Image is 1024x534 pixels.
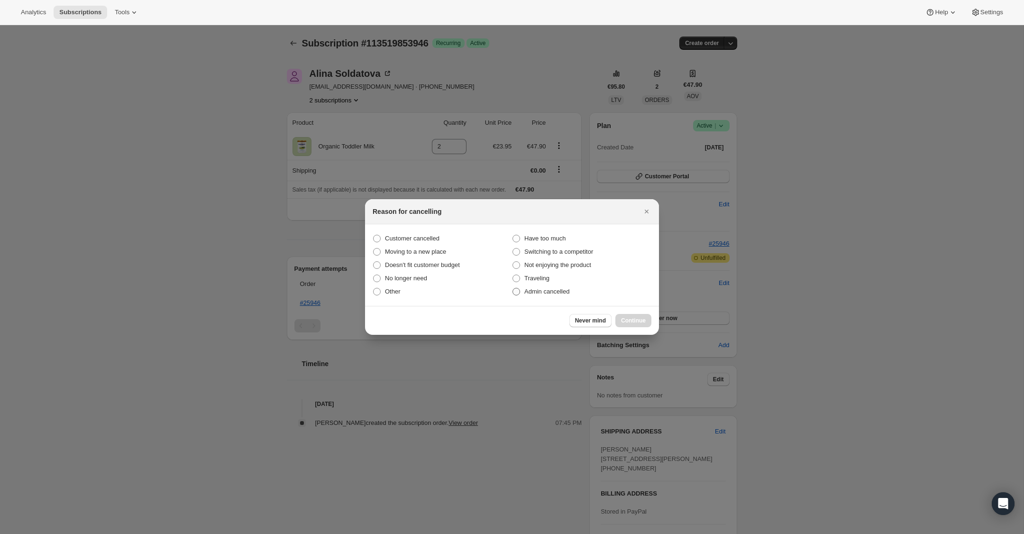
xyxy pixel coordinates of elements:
span: Have too much [524,235,566,242]
button: Never mind [569,314,612,327]
span: Settings [980,9,1003,16]
span: Never mind [575,317,606,324]
button: Settings [965,6,1009,19]
span: Doesn't fit customer budget [385,261,460,268]
span: Switching to a competitor [524,248,593,255]
span: Not enjoying the product [524,261,591,268]
button: Subscriptions [54,6,107,19]
h2: Reason for cancelling [373,207,441,216]
span: No longer need [385,275,427,282]
button: Close [640,205,653,218]
span: Admin cancelled [524,288,569,295]
span: Analytics [21,9,46,16]
span: Moving to a new place [385,248,446,255]
button: Help [920,6,963,19]
button: Tools [109,6,145,19]
span: Customer cancelled [385,235,439,242]
button: Analytics [15,6,52,19]
span: Subscriptions [59,9,101,16]
span: Tools [115,9,129,16]
span: Help [935,9,948,16]
div: Open Intercom Messenger [992,492,1015,515]
span: Other [385,288,401,295]
span: Traveling [524,275,549,282]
